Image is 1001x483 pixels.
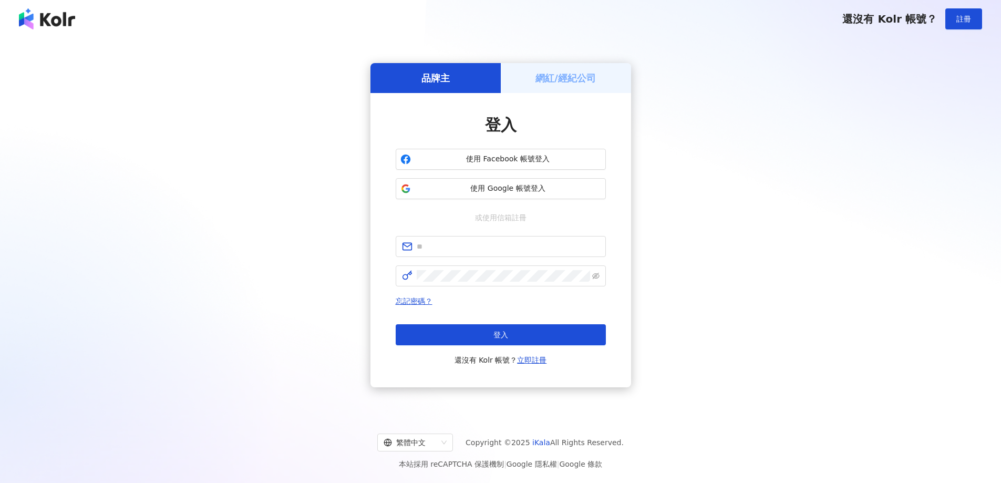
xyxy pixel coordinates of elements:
[535,71,596,85] h5: 網紅/經紀公司
[559,460,602,468] a: Google 條款
[517,356,546,364] a: 立即註冊
[557,460,560,468] span: |
[396,149,606,170] button: 使用 Facebook 帳號登入
[396,178,606,199] button: 使用 Google 帳號登入
[945,8,982,29] button: 註冊
[592,272,600,280] span: eye-invisible
[19,8,75,29] img: logo
[504,460,507,468] span: |
[532,438,550,447] a: iKala
[956,15,971,23] span: 註冊
[485,116,517,134] span: 登入
[415,183,601,194] span: 使用 Google 帳號登入
[507,460,557,468] a: Google 隱私權
[415,154,601,165] span: 使用 Facebook 帳號登入
[466,436,624,449] span: Copyright © 2025 All Rights Reserved.
[384,434,437,451] div: 繁體中文
[396,324,606,345] button: 登入
[493,331,508,339] span: 登入
[396,297,432,305] a: 忘記密碼？
[421,71,450,85] h5: 品牌主
[842,13,937,25] span: 還沒有 Kolr 帳號？
[455,354,547,366] span: 還沒有 Kolr 帳號？
[399,458,602,470] span: 本站採用 reCAPTCHA 保護機制
[468,212,534,223] span: 或使用信箱註冊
